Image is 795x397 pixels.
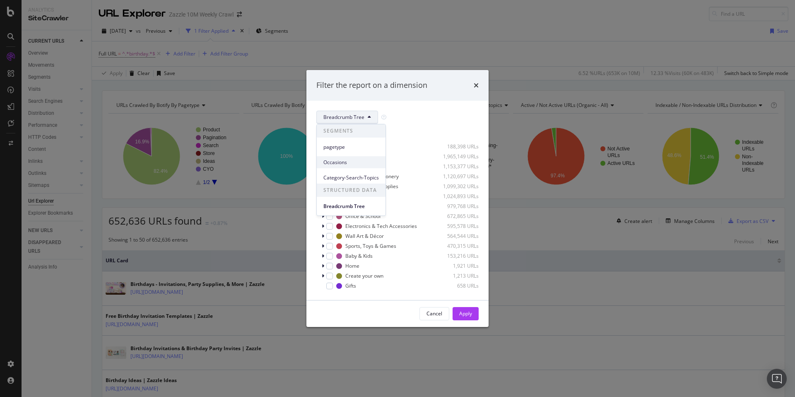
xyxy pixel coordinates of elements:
[438,183,479,190] div: 1,099,302 URLs
[438,173,479,180] div: 1,120,697 URLs
[345,232,384,240] div: Wall Art & Décor
[438,232,479,240] div: 564,544 URLs
[438,203,479,210] div: 979,768 URLs
[438,242,479,249] div: 470,315 URLs
[323,159,379,166] span: Occasions
[316,80,427,91] div: Filter the report on a dimension
[345,242,396,249] div: Sports, Toys & Games
[438,163,479,170] div: 1,153,377 URLs
[438,143,479,150] div: 188,398 URLs
[438,282,479,289] div: 658 URLs
[316,131,479,138] div: Select all data available
[767,369,787,389] div: Open Intercom Messenger
[345,272,383,279] div: Create your own
[345,282,356,289] div: Gifts
[323,174,379,182] span: Category-Search-Topics
[438,252,479,259] div: 153,216 URLs
[317,184,385,197] span: STRUCTURED DATA
[453,307,479,320] button: Apply
[438,213,479,220] div: 672,865 URLs
[306,70,489,327] div: modal
[323,203,379,210] span: Breadcrumb Tree
[345,223,417,230] div: Electronics & Tech Accessories
[426,310,442,317] div: Cancel
[316,111,378,124] button: Breadcrumb Tree
[345,252,373,259] div: Baby & Kids
[438,153,479,160] div: 1,965,149 URLs
[419,307,449,320] button: Cancel
[459,310,472,317] div: Apply
[323,114,364,121] span: Breadcrumb Tree
[438,272,479,279] div: 1,213 URLs
[345,262,359,269] div: Home
[345,213,381,220] div: Office & School
[438,223,479,230] div: 595,578 URLs
[438,193,479,200] div: 1,024,893 URLs
[317,124,385,138] span: SEGMENTS
[323,143,379,151] span: pagetype
[474,80,479,91] div: times
[438,262,479,269] div: 1,921 URLs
